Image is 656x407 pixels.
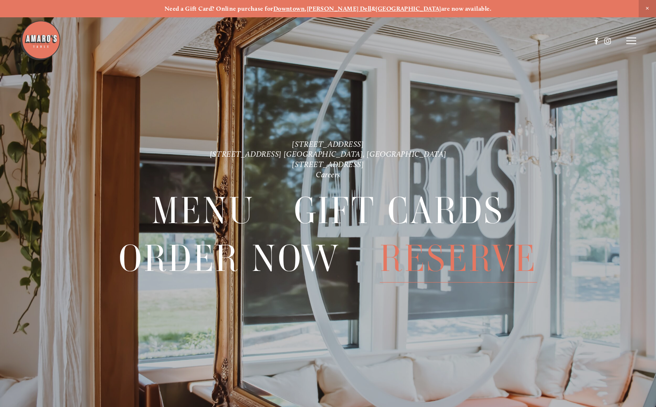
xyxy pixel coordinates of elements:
a: Order Now [119,235,340,282]
a: [GEOGRAPHIC_DATA] [376,5,441,12]
a: [STREET_ADDRESS] [GEOGRAPHIC_DATA], [GEOGRAPHIC_DATA] [210,150,446,159]
a: Careers [316,170,340,179]
strong: , [305,5,306,12]
a: Menu [152,187,254,234]
span: Gift Cards [294,187,504,235]
a: Downtown [273,5,305,12]
a: [STREET_ADDRESS] [292,139,364,149]
span: Order Now [119,235,340,282]
a: Reserve [380,235,537,282]
a: [STREET_ADDRESS] [292,160,364,169]
strong: are now available. [441,5,491,12]
a: [PERSON_NAME] Dell [307,5,371,12]
strong: & [371,5,376,12]
strong: Need a Gift Card? Online purchase for [165,5,273,12]
span: Menu [152,187,254,235]
img: Amaro's Table [20,20,61,61]
span: Reserve [380,235,537,282]
a: Gift Cards [294,187,504,234]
